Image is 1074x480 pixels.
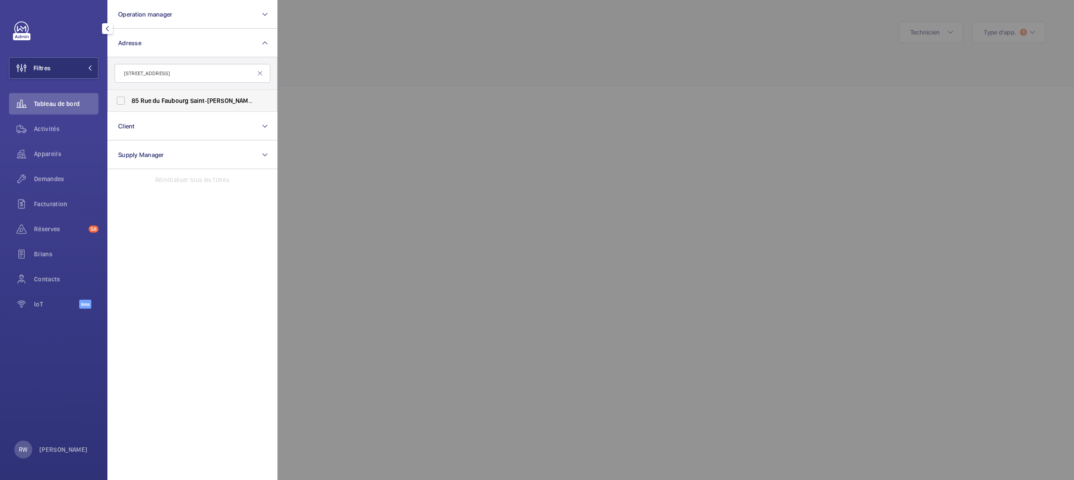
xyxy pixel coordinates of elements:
span: Demandes [34,174,98,183]
span: Contacts [34,275,98,284]
span: Tableau de bord [34,99,98,108]
span: Appareils [34,149,98,158]
span: IoT [34,300,79,309]
span: Activités [34,124,98,133]
span: Facturation [34,200,98,208]
span: Réserves [34,225,85,234]
span: Filtres [34,64,51,72]
span: Beta [79,300,91,309]
span: Bilans [34,250,98,259]
button: Filtres [9,57,98,79]
p: RW [19,445,27,454]
p: [PERSON_NAME] [39,445,88,454]
span: 58 [89,225,98,233]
